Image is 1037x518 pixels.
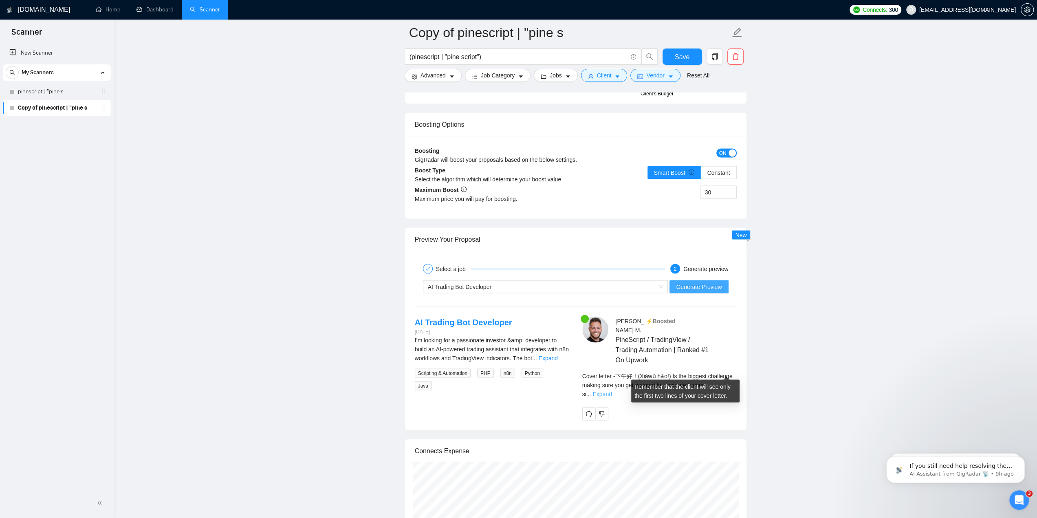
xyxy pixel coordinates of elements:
[615,317,644,333] span: [PERSON_NAME] M .
[583,410,595,417] span: redo
[522,368,543,377] span: Python
[595,407,608,420] button: dislike
[732,27,742,38] span: edit
[35,31,141,39] p: Message from AI Assistant from GigRadar 📡, sent 9h ago
[415,147,440,154] b: Boosting
[415,186,467,193] b: Maximum Boost
[735,231,746,238] span: New
[409,22,730,43] input: Scanner name...
[582,316,608,342] img: c16J-h3gCoP_iz1pG-ffu0GoN8AUEaZc4NRQXyc44bA2dlkq7p89oXsrqoROj5V5jk
[18,84,95,100] a: pinescript | "pine s
[461,186,467,192] span: info-circle
[532,355,537,361] span: ...
[853,7,860,13] img: upwork-logo.png
[588,73,594,79] span: user
[675,52,689,62] span: Save
[565,73,571,79] span: caret-down
[415,167,445,173] b: Boost Type
[6,66,19,79] button: search
[415,194,576,203] div: Maximum price you will pay for boosting.
[582,407,595,420] button: redo
[9,45,104,61] a: New Scanner
[472,73,478,79] span: bars
[436,264,471,273] div: Select a job
[863,5,887,14] span: Connects:
[550,71,562,80] span: Jobs
[642,53,657,60] span: search
[1009,490,1029,510] iframe: Intercom live chat
[668,73,674,79] span: caret-down
[449,73,455,79] span: caret-down
[415,227,737,251] div: Preview Your Proposal
[646,317,676,324] span: ⚡️Boosted
[874,439,1037,496] iframe: Intercom notifications message
[1021,3,1034,16] button: setting
[599,410,605,417] span: dislike
[1021,7,1033,13] span: setting
[415,155,656,164] div: GigRadar will boost your proposals based on the below settings.
[96,6,120,13] a: homeHome
[97,499,105,507] span: double-left
[35,24,138,71] span: If you still need help resolving the compressed profile issue, I’m here to assist you. Would you ...
[465,69,531,82] button: barsJob Categorycaret-down
[631,54,636,60] span: info-circle
[405,69,462,82] button: settingAdvancedcaret-down
[614,73,620,79] span: caret-down
[641,90,673,97] div: Client's Budget
[5,26,48,43] span: Scanner
[615,334,712,365] span: PineScript / TradingView / Trading Automation | Ranked #1 On Upwork
[534,69,578,82] button: folderJobscaret-down
[637,73,643,79] span: idcard
[410,52,627,62] input: Search Freelance Jobs...
[421,71,446,80] span: Advanced
[683,264,729,273] div: Generate preview
[7,4,13,17] img: logo
[1021,7,1034,13] a: setting
[689,169,694,175] span: info-circle
[630,69,680,82] button: idcardVendorcaret-down
[100,88,107,95] span: holder
[518,73,524,79] span: caret-down
[707,169,730,176] span: Constant
[500,368,515,377] span: n8n
[631,379,740,402] div: Remember that the client will see only the first two lines of your cover letter.
[707,48,723,65] button: copy
[415,317,512,326] a: AI Trading Bot Developer
[415,112,737,136] div: Boosting Options
[6,70,18,75] span: search
[538,355,557,361] a: Expand
[592,390,612,397] a: Expand
[586,390,591,397] span: ...
[541,73,546,79] span: folder
[597,71,612,80] span: Client
[674,266,677,271] span: 2
[728,53,743,60] span: delete
[889,5,898,14] span: 300
[654,169,695,176] span: Smart Boost
[415,328,512,335] div: [DATE]
[641,48,658,65] button: search
[415,335,569,362] div: I’m looking for a passionate investor &amp; developer to build an AI-powered trading assistant th...
[415,368,471,377] span: Scripting & Automation
[3,64,111,116] li: My Scanners
[481,71,515,80] span: Job Category
[100,105,107,111] span: holder
[676,282,722,291] span: Generate Preview
[415,337,569,361] span: I’m looking for a passionate investor &amp; developer to build an AI-powered trading assistant th...
[18,100,95,116] a: Copy of pinescript | "pine s
[687,71,709,80] a: Reset All
[477,368,494,377] span: PHP
[415,381,432,390] span: Java
[719,148,727,157] span: ON
[663,48,702,65] button: Save
[582,371,737,398] div: Remember that the client will see only the first two lines of your cover letter.
[727,48,744,65] button: delete
[646,71,664,80] span: Vendor
[669,280,728,293] button: Generate Preview
[190,6,220,13] a: searchScanner
[908,7,914,13] span: user
[425,266,430,271] span: check
[3,45,111,61] li: New Scanner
